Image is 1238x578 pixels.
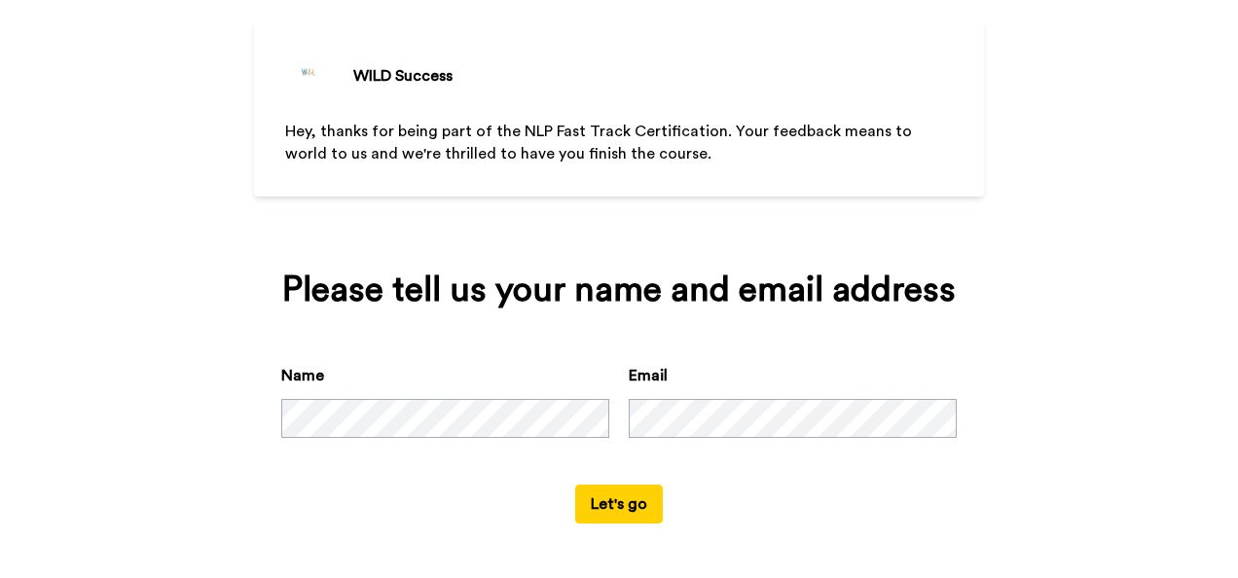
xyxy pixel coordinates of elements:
[285,124,916,162] span: Hey, thanks for being part of the NLP Fast Track Certification. Your feedback means to world to u...
[353,64,453,88] div: WILD Success
[281,364,324,387] label: Name
[281,271,957,309] div: Please tell us your name and email address
[629,364,668,387] label: Email
[575,485,663,524] button: Let's go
